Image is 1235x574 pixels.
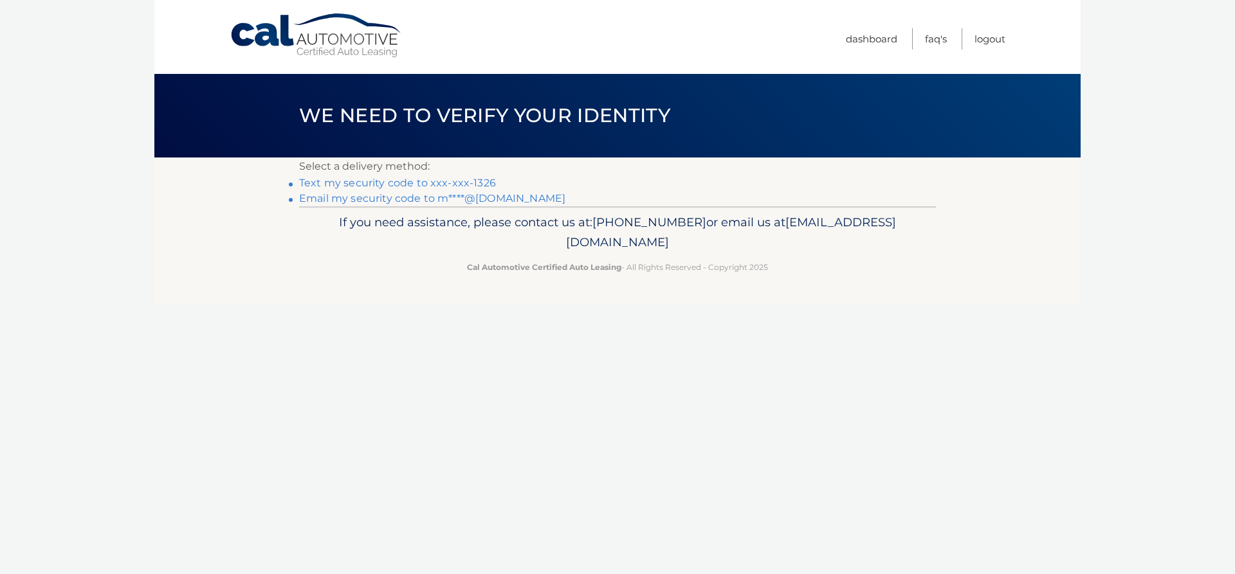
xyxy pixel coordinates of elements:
a: Email my security code to m****@[DOMAIN_NAME] [299,192,565,204]
strong: Cal Automotive Certified Auto Leasing [467,262,621,272]
p: If you need assistance, please contact us at: or email us at [307,212,928,253]
a: Dashboard [846,28,897,49]
a: Cal Automotive [230,13,403,58]
p: Select a delivery method: [299,157,936,175]
a: FAQ's [925,28,947,49]
a: Text my security code to xxx-xxx-1326 [299,177,496,189]
span: [PHONE_NUMBER] [592,215,706,229]
p: - All Rights Reserved - Copyright 2025 [307,260,928,274]
a: Logout [974,28,1005,49]
span: We need to verify your identity [299,103,670,127]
